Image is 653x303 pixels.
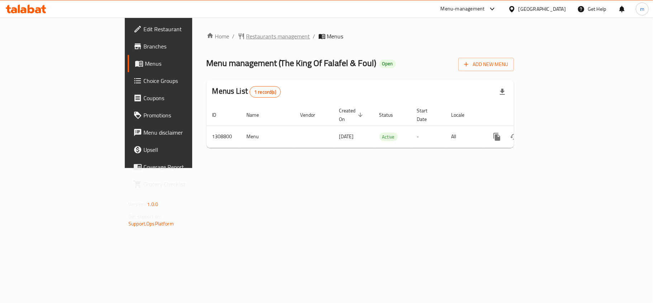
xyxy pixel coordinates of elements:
div: [GEOGRAPHIC_DATA] [519,5,566,13]
td: - [411,126,446,148]
span: Coverage Report [143,163,228,171]
span: Branches [143,42,228,51]
div: Active [379,132,398,141]
a: Menus [128,55,234,72]
span: Choice Groups [143,76,228,85]
span: Status [379,111,403,119]
a: Choice Groups [128,72,234,89]
td: All [446,126,483,148]
a: Promotions [128,107,234,124]
span: ID [212,111,226,119]
span: Open [379,61,396,67]
a: Menu disclaimer [128,124,234,141]
span: Get support on: [128,212,161,221]
span: 1 record(s) [250,89,280,95]
li: / [313,32,316,41]
span: Restaurants management [246,32,310,41]
a: Restaurants management [238,32,310,41]
div: Export file [494,83,511,101]
button: Change Status [506,128,523,145]
span: Active [379,133,398,141]
span: Upsell [143,145,228,154]
button: more [488,128,506,145]
span: 1.0.0 [147,200,158,209]
span: Grocery Checklist [143,180,228,188]
td: Menu [241,126,295,148]
a: Grocery Checklist [128,176,234,193]
a: Coupons [128,89,234,107]
span: Locale [451,111,474,119]
a: Branches [128,38,234,55]
div: Open [379,60,396,68]
span: Name [247,111,269,119]
a: Coverage Report [128,158,234,176]
span: Start Date [417,106,437,123]
a: Edit Restaurant [128,20,234,38]
h2: Menus List [212,86,281,98]
span: [DATE] [339,132,354,141]
span: Created On [339,106,365,123]
span: Add New Menu [464,60,508,69]
span: Vendor [301,111,325,119]
nav: breadcrumb [207,32,514,41]
table: enhanced table [207,104,563,148]
span: Promotions [143,111,228,120]
th: Actions [483,104,563,126]
span: Version: [128,200,146,209]
a: Upsell [128,141,234,158]
span: Menus [327,32,344,41]
div: Menu-management [441,5,485,13]
span: Edit Restaurant [143,25,228,33]
button: Add New Menu [458,58,514,71]
span: m [640,5,644,13]
span: Menus [145,59,228,68]
span: Menu management ( The King Of Falafel & Foul ) [207,55,377,71]
span: Coupons [143,94,228,102]
a: Support.OpsPlatform [128,219,174,228]
span: Menu disclaimer [143,128,228,137]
